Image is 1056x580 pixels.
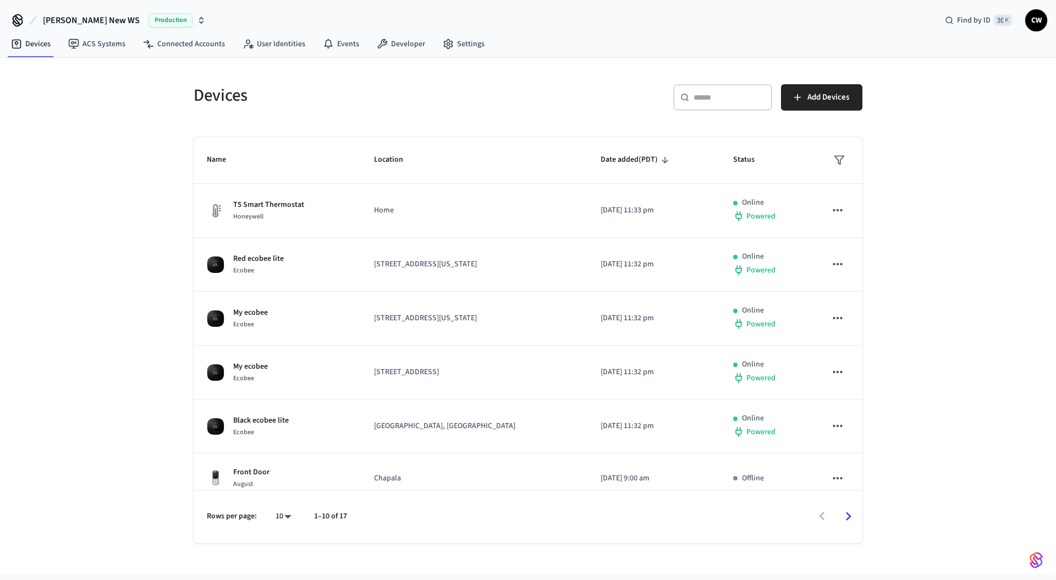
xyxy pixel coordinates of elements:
span: Name [207,151,240,168]
p: Online [742,413,764,424]
a: Events [314,34,368,54]
span: Ecobee [233,374,254,383]
a: Developer [368,34,434,54]
p: [DATE] 11:32 pm [601,366,707,378]
p: [DATE] 11:32 pm [601,313,707,324]
a: Connected Accounts [134,34,234,54]
span: Production [148,13,193,28]
p: [DATE] 11:33 pm [601,205,707,216]
img: ecobee_lite_3 [207,418,224,435]
p: My ecobee [233,307,268,319]
button: Go to next page [835,504,861,529]
p: Online [742,251,764,262]
button: Add Devices [781,84,862,111]
span: CW [1026,10,1046,30]
a: User Identities [234,34,314,54]
p: [STREET_ADDRESS][US_STATE] [374,259,574,270]
a: Settings [434,34,493,54]
span: August [233,479,253,489]
span: Powered [746,265,776,276]
p: 1–10 of 17 [314,511,347,522]
span: Add Devices [807,90,849,105]
img: Yale Assure Touchscreen Wifi Smart Lock, Satin Nickel, Front [207,469,224,487]
div: 10 [270,508,296,524]
p: Front Door [233,467,269,478]
p: Online [742,359,764,370]
p: Chapala [374,473,574,484]
p: [DATE] 9:00 am [601,473,707,484]
span: Honeywell [233,212,263,221]
p: My ecobee [233,361,268,373]
p: [DATE] 11:32 pm [601,259,707,270]
p: Online [742,197,764,209]
img: ecobee_lite_3 [207,364,224,381]
p: Home [374,205,574,216]
span: Powered [746,373,776,384]
span: Find by ID [957,15,991,26]
a: Devices [2,34,59,54]
a: ACS Systems [59,34,134,54]
p: Online [742,305,764,316]
span: ⌘ K [994,15,1012,26]
img: ecobee_lite_3 [207,310,224,327]
p: Red ecobee lite [233,253,284,265]
span: Ecobee [233,428,254,437]
span: Ecobee [233,266,254,275]
p: [STREET_ADDRESS][US_STATE] [374,313,574,324]
span: Location [374,151,417,168]
span: Powered [746,211,776,222]
span: Date added(PDT) [601,151,672,168]
p: [DATE] 11:32 pm [601,420,707,432]
p: Black ecobee lite [233,415,289,426]
p: [STREET_ADDRESS] [374,366,574,378]
span: Powered [746,426,776,437]
div: Find by ID⌘ K [936,10,1021,30]
h5: Devices [194,84,521,107]
img: SeamLogoGradient.69752ec5.svg [1030,551,1043,569]
img: thermostat_fallback [207,202,224,220]
p: Rows per page: [207,511,257,522]
span: [PERSON_NAME] New WS [43,14,140,27]
span: Ecobee [233,320,254,329]
button: CW [1025,9,1047,31]
p: Offline [742,473,764,484]
p: [GEOGRAPHIC_DATA], [GEOGRAPHIC_DATA] [374,420,574,432]
span: Status [733,151,769,168]
img: ecobee_lite_3 [207,256,224,273]
p: T5 Smart Thermostat [233,199,304,211]
span: Powered [746,319,776,330]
